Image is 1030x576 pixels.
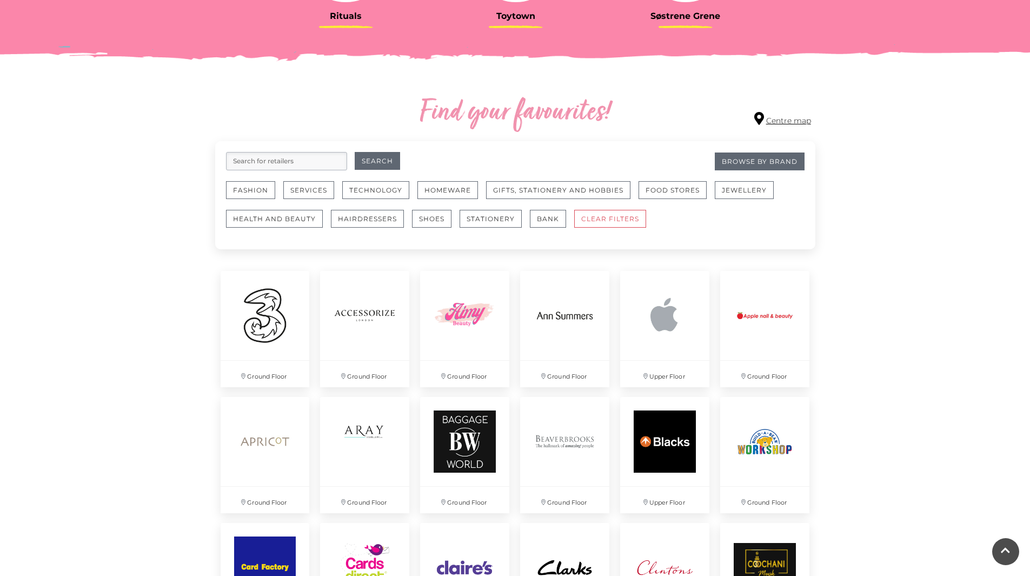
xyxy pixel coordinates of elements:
a: Browse By Brand [715,153,805,170]
button: Stationery [460,210,522,228]
button: Fashion [226,181,275,199]
a: Food Stores [639,181,715,210]
a: Ground Floor [715,266,815,393]
button: Technology [342,181,409,199]
button: Homeware [417,181,478,199]
p: Ground Floor [420,361,509,387]
a: Health and Beauty [226,210,331,239]
p: Ground Floor [720,487,809,513]
button: Shoes [412,210,451,228]
button: Search [355,152,400,170]
a: Services [283,181,342,210]
a: Ground Floor [715,392,815,519]
a: Ground Floor [315,392,415,519]
h3: Toytown [439,11,593,21]
a: Jewellery [715,181,782,210]
a: Ground Floor [515,266,615,393]
p: Ground Floor [221,361,310,387]
a: Fashion [226,181,283,210]
button: Bank [530,210,566,228]
p: Ground Floor [520,361,609,387]
p: Ground Floor [320,487,409,513]
a: Ground Floor [415,266,515,393]
h2: Find your favourites! [318,96,713,130]
p: Ground Floor [320,361,409,387]
p: Ground Floor [420,487,509,513]
a: Homeware [417,181,486,210]
a: Stationery [460,210,530,239]
a: Hairdressers [331,210,412,239]
button: Jewellery [715,181,774,199]
button: CLEAR FILTERS [574,210,646,228]
a: Ground Floor [515,392,615,519]
input: Search for retailers [226,152,347,170]
a: Gifts, Stationery and Hobbies [486,181,639,210]
p: Ground Floor [520,487,609,513]
button: Gifts, Stationery and Hobbies [486,181,630,199]
button: Hairdressers [331,210,404,228]
a: Ground Floor [215,266,315,393]
button: Services [283,181,334,199]
p: Upper Floor [620,361,709,387]
button: Health and Beauty [226,210,323,228]
a: Upper Floor [615,266,715,393]
a: Technology [342,181,417,210]
h3: Rituals [269,11,423,21]
p: Upper Floor [620,487,709,513]
button: Food Stores [639,181,707,199]
a: Upper Floor [615,392,715,519]
a: Ground Floor [315,266,415,393]
a: Ground Floor [415,392,515,519]
a: Ground Floor [215,392,315,519]
a: Centre map [754,112,811,127]
h3: Søstrene Grene [609,11,762,21]
p: Ground Floor [221,487,310,513]
a: Shoes [412,210,460,239]
a: Bank [530,210,574,239]
p: Ground Floor [720,361,809,387]
a: CLEAR FILTERS [574,210,654,239]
